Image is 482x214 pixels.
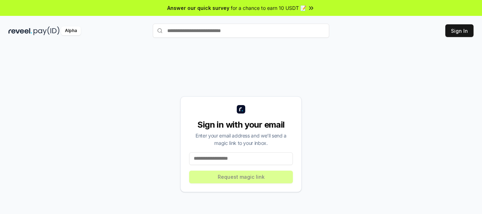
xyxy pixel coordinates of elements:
button: Sign In [445,24,474,37]
span: for a chance to earn 10 USDT 📝 [231,4,306,12]
img: pay_id [34,26,60,35]
div: Alpha [61,26,81,35]
div: Sign in with your email [189,119,293,130]
div: Enter your email address and we’ll send a magic link to your inbox. [189,132,293,147]
span: Answer our quick survey [167,4,229,12]
img: reveel_dark [8,26,32,35]
img: logo_small [237,105,245,114]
